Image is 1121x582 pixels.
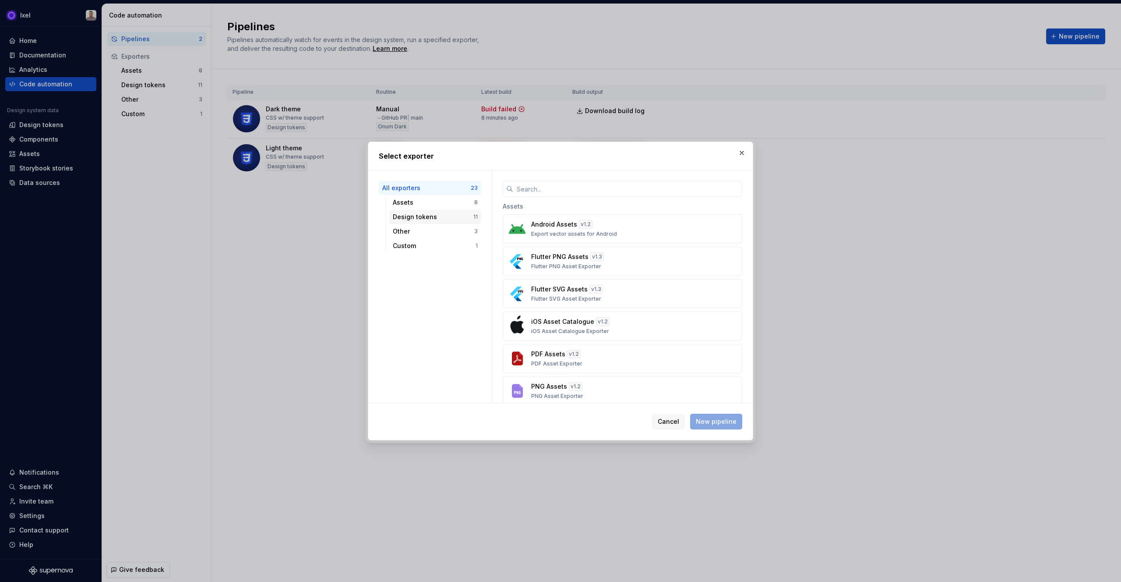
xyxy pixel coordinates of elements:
button: iOS Asset Cataloguev1.2iOS Asset Catalogue Exporter [503,312,742,341]
p: Flutter PNG Assets [531,252,589,261]
div: Assets [393,198,474,207]
button: PDF Assetsv1.2PDF Asset Exporter [503,344,742,373]
div: 3 [474,228,478,235]
div: Assets [503,197,742,214]
button: PNG Assetsv1.2PNG Asset Exporter [503,376,742,405]
div: Custom [393,241,476,250]
div: 23 [471,185,478,192]
p: iOS Asset Catalogue [531,317,594,326]
p: Flutter SVG Assets [531,285,588,294]
p: PDF Assets [531,350,565,358]
div: Design tokens [393,213,473,221]
button: Cancel [652,414,685,429]
button: Assets8 [389,195,481,209]
div: v 1.2 [569,382,582,391]
p: Flutter SVG Asset Exporter [531,295,601,302]
p: Flutter PNG Asset Exporter [531,263,601,270]
button: Design tokens11 [389,210,481,224]
button: All exporters23 [379,181,481,195]
p: PNG Asset Exporter [531,393,583,400]
div: v 1.3 [590,252,604,261]
div: All exporters [382,184,471,192]
div: v 1.3 [589,285,603,294]
p: Export vector assets for Android [531,231,617,238]
button: Custom1 [389,239,481,253]
button: Flutter SVG Assetsv1.3Flutter SVG Asset Exporter [503,279,742,308]
div: v 1.2 [567,350,581,358]
h2: Select exporter [379,151,742,161]
button: Other3 [389,224,481,238]
div: 1 [476,242,478,249]
p: iOS Asset Catalogue Exporter [531,328,609,335]
p: PNG Assets [531,382,567,391]
button: Flutter PNG Assetsv1.3Flutter PNG Asset Exporter [503,247,742,276]
div: 11 [473,213,478,220]
span: Cancel [658,417,679,426]
input: Search... [513,181,742,197]
div: v 1.2 [596,317,610,326]
div: 8 [474,199,478,206]
div: Other [393,227,474,236]
p: Android Assets [531,220,577,229]
div: v 1.2 [579,220,592,229]
p: PDF Asset Exporter [531,360,582,367]
button: Android Assetsv1.2Export vector assets for Android [503,214,742,243]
